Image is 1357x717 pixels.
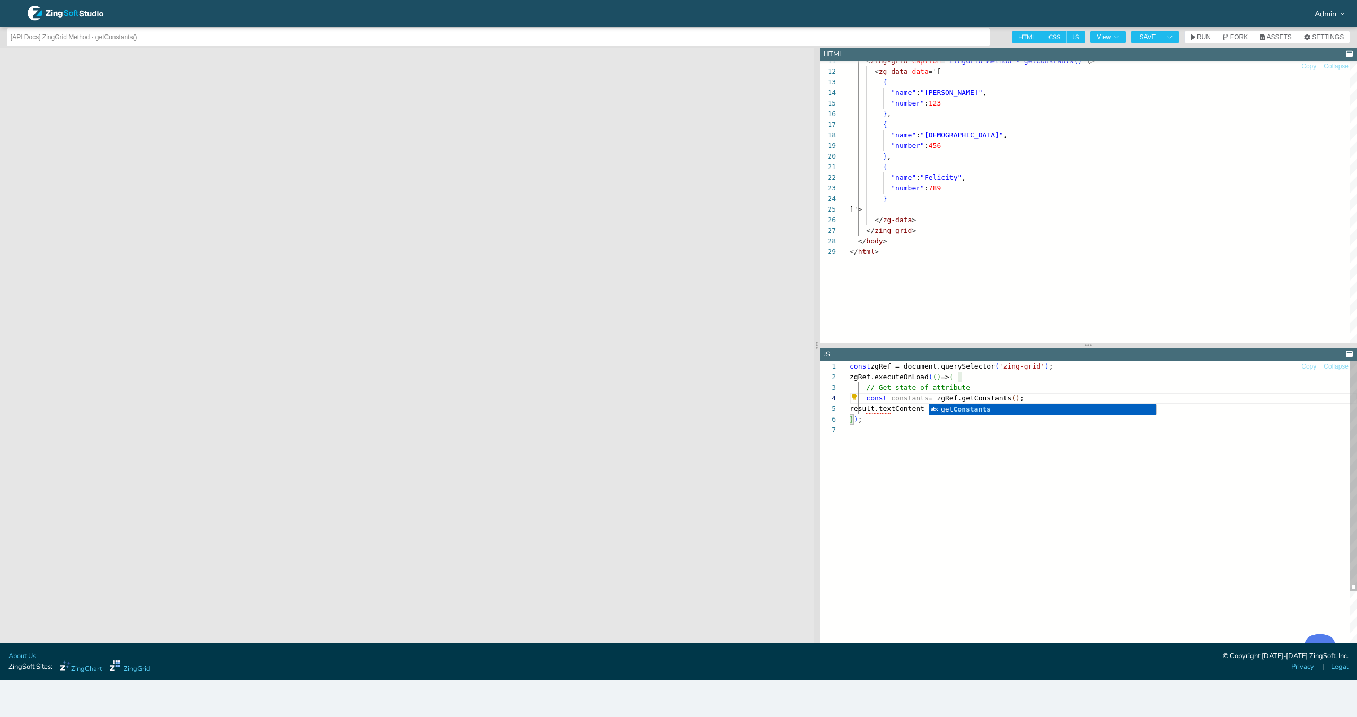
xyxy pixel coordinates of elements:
[820,414,836,425] div: 6
[924,99,929,107] span: :
[1139,34,1156,40] span: SAVE
[933,373,937,381] span: (
[891,99,924,107] span: "number"
[854,415,858,423] span: )
[920,89,982,97] span: "[PERSON_NAME]"
[1312,10,1344,17] div: Admin
[820,77,836,88] div: 13
[866,383,970,391] span: // Get state of attribute
[1301,62,1317,72] button: Copy
[1324,63,1349,69] span: Collapse
[820,151,836,162] div: 20
[866,237,883,245] span: body
[1049,362,1053,370] span: ;
[891,131,916,139] span: "name"
[824,349,830,360] div: JS
[1011,394,1016,402] span: (
[11,29,986,46] input: Untitled Demo
[820,247,836,257] div: 29
[891,89,916,97] span: "name"
[1223,651,1349,662] div: © Copyright [DATE]-[DATE] ZingSoft, Inc.
[1217,31,1254,43] button: FORK
[933,67,941,75] span: '[
[870,362,995,370] span: zgRef = document.querySelector
[820,382,836,393] div: 3
[883,120,887,128] span: {
[883,237,887,245] span: >
[924,184,929,192] span: :
[875,67,879,75] span: <
[891,184,924,192] span: "number"
[850,405,979,413] span: result.textContent = attrState;
[1312,34,1344,40] span: SETTINGS
[1315,10,1336,18] span: Admin
[820,204,836,215] div: 25
[995,362,999,370] span: (
[1045,362,1049,370] span: )
[1020,394,1024,402] span: ;
[949,373,954,381] span: {
[1323,62,1349,72] button: Collapse
[850,415,854,423] span: }
[1090,31,1126,43] button: View
[1298,31,1350,43] button: SETTINGS
[941,405,991,413] span: get
[924,142,929,150] span: :
[920,173,962,181] span: "Felicity"
[820,172,836,183] div: 22
[820,393,836,404] div: 4
[820,130,836,141] div: 18
[1197,34,1211,40] span: RUN
[1012,31,1042,43] span: HTML
[1230,34,1248,40] span: FORK
[999,362,1045,370] span: 'zing-grid'
[1162,31,1179,43] button: Toggle Dropdown
[887,110,891,118] span: ,
[929,373,933,381] span: (
[1301,362,1317,372] button: Copy
[1304,634,1336,666] iframe: Help Scout Beacon - Open
[820,162,836,172] div: 21
[820,66,836,77] div: 12
[110,660,150,674] a: ZingGrid
[8,662,52,672] span: ZingSoft Sites:
[1067,31,1085,43] span: JS
[850,373,929,381] span: zgRef.executeOnLoad
[1291,662,1314,672] a: Privacy
[820,109,836,119] div: 16
[912,216,916,224] span: >
[916,89,920,97] span: :
[820,183,836,194] div: 23
[1323,362,1349,372] button: Collapse
[929,67,933,75] span: =
[60,660,102,674] a: ZingChart
[929,142,941,150] span: 456
[912,67,928,75] span: data
[875,216,883,224] span: </
[883,78,887,86] span: {
[962,173,966,181] span: ,
[820,119,836,130] div: 17
[1003,131,1008,139] span: ,
[883,216,912,224] span: zg-data
[891,173,916,181] span: "name"
[850,362,870,370] span: const
[820,361,836,372] div: 1
[891,394,928,402] span: constants
[1301,63,1316,69] span: Copy
[1301,363,1316,370] span: Copy
[912,226,916,234] span: >
[820,215,836,225] div: 26
[875,226,912,234] span: zing-grid
[1131,31,1162,43] button: SAVE
[820,88,836,98] div: 14
[820,372,836,382] div: 2
[887,152,891,160] span: ,
[883,110,887,118] span: }
[8,651,36,661] a: About Us
[850,205,858,213] span: ]'
[824,49,843,59] div: HTML
[929,394,1012,402] span: = zgRef.getConstants
[941,373,949,381] span: =>
[920,131,1003,139] span: "[DEMOGRAPHIC_DATA]"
